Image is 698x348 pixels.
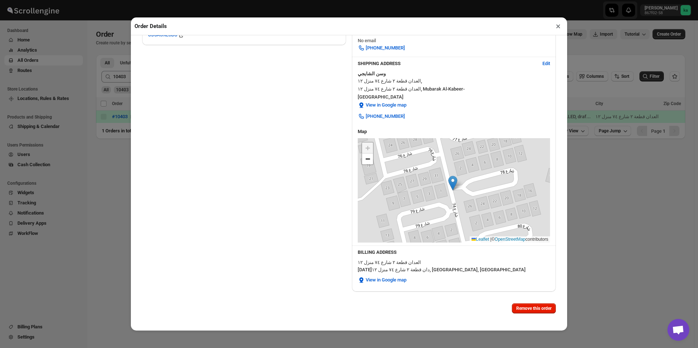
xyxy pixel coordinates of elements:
a: [PHONE_NUMBER] [353,42,409,54]
span: [PHONE_NUMBER] [366,44,405,52]
h3: Map [358,128,550,135]
span: Edit [542,60,550,67]
img: Marker [448,176,457,191]
button: Edit [538,58,554,69]
span: Mubarak Al-Kabeer - [423,85,465,93]
span: العدان قطعة ٢ شارع ٧٤ منزل ١٢ , [358,85,422,93]
h3: BILLING ADDRESS [358,249,550,256]
h3: SHIPPING ADDRESS [358,60,537,67]
button: × [553,21,563,31]
button: Remove this order [512,303,556,313]
a: Zoom in [362,143,373,153]
button: OD6A3NECBG [148,32,185,39]
span: [GEOGRAPHIC_DATA] [358,93,550,101]
h2: Order Details [135,23,167,30]
span: العدان قطعة ٢ شارع ٧٤ منزل ١٢ , [358,77,422,85]
span: View in Google map [366,101,406,109]
span: + [365,143,370,152]
span: | [490,237,492,242]
a: OpenStreetMap [495,237,526,242]
span: [PHONE_NUMBER] [366,113,405,120]
b: وسن الشايجي [358,71,386,76]
span: − [365,154,370,163]
a: Zoom out [362,153,373,164]
button: View in Google map [353,274,411,286]
a: Leaflet [472,237,489,242]
span: View in Google map [366,276,406,284]
span: Remove this order [516,305,551,311]
div: Open chat [667,319,689,341]
span: No email [358,38,376,43]
a: [PHONE_NUMBER] [353,111,409,122]
div: © contributors [470,236,550,243]
button: View in Google map [353,99,411,111]
div: العدان قطعة ٢ شارع ٧٤ منزل ١٢ [DATE]دان قطعة ٢ شارع ٧٤ منزل ١٢, [GEOGRAPHIC_DATA], [GEOGRAPHIC_DATA] [358,259,550,273]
